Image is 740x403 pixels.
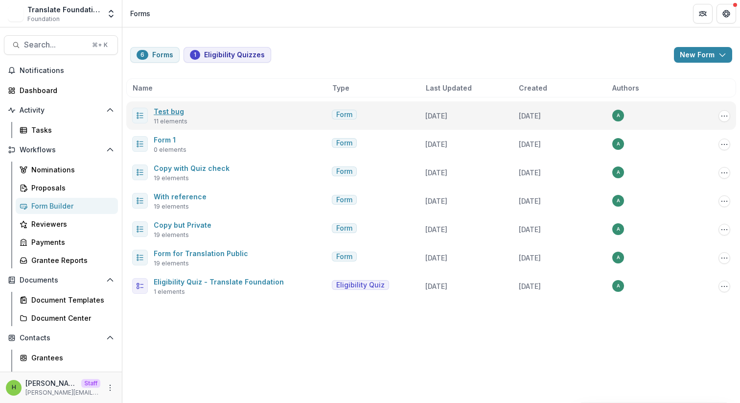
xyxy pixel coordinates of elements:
span: 19 elements [154,231,189,239]
div: Forms [130,8,150,19]
a: With reference [154,192,207,201]
a: Proposals [16,180,118,196]
span: Search... [24,40,86,49]
button: Options [718,252,730,264]
span: Type [332,83,349,93]
button: Open entity switcher [104,4,118,24]
button: Options [718,281,730,292]
div: anveet@trytemelio.com [617,198,620,203]
div: Dashboard [20,85,110,95]
button: Notifications [4,63,118,78]
span: [DATE] [425,140,447,148]
a: Nominations [16,162,118,178]
div: Himanshu [12,384,16,391]
a: Document Center [16,310,118,326]
span: Form [336,253,352,261]
span: [DATE] [519,225,541,234]
a: Payments [16,234,118,250]
span: [DATE] [519,168,541,177]
div: Grantee Reports [31,255,110,265]
span: Foundation [27,15,60,24]
span: Eligibility Quiz [336,281,385,289]
span: [DATE] [425,112,447,120]
div: Reviewers [31,219,110,229]
button: Options [718,195,730,207]
span: 11 elements [154,117,187,126]
span: [DATE] [425,282,447,290]
span: [DATE] [425,225,447,234]
span: Contacts [20,334,102,342]
a: Form Builder [16,198,118,214]
div: Nominations [31,165,110,175]
span: Form [336,111,352,119]
span: 1 [194,51,196,58]
span: 1 elements [154,287,185,296]
span: [DATE] [425,254,447,262]
div: anveet@trytemelio.com [617,227,620,232]
span: Last Updated [426,83,472,93]
a: Reviewers [16,216,118,232]
span: Form [336,167,352,176]
span: 6 [140,51,144,58]
button: Options [718,167,730,179]
span: Form [336,224,352,233]
a: Test bug [154,107,184,116]
span: Documents [20,276,102,284]
img: Translate Foundation Checks [8,6,23,22]
span: [DATE] [519,197,541,205]
button: Search... [4,35,118,55]
button: Options [718,110,730,122]
span: Name [133,83,153,93]
div: Document Center [31,313,110,323]
button: Open Workflows [4,142,118,158]
a: Tasks [16,122,118,138]
div: ⌘ + K [90,40,110,50]
span: 19 elements [154,202,189,211]
button: New Form [674,47,732,63]
button: Options [718,139,730,150]
button: More [104,382,116,394]
span: Notifications [20,67,114,75]
span: [DATE] [519,140,541,148]
span: [DATE] [519,254,541,262]
p: [PERSON_NAME] [25,378,77,388]
div: Form Builder [31,201,110,211]
div: Constituents [31,371,110,381]
span: 19 elements [154,174,189,183]
span: Form [336,196,352,204]
span: Workflows [20,146,102,154]
div: Payments [31,237,110,247]
button: Open Documents [4,272,118,288]
button: Forms [130,47,180,63]
button: Partners [693,4,713,24]
button: Open Activity [4,102,118,118]
a: Constituents [16,368,118,384]
div: anveet@trytemelio.com [617,113,620,118]
button: Options [718,224,730,236]
span: Created [519,83,547,93]
div: Document Templates [31,295,110,305]
a: Document Templates [16,292,118,308]
span: Form [336,139,352,147]
a: Dashboard [4,82,118,98]
button: Get Help [717,4,736,24]
span: Activity [20,106,102,115]
div: anveet@trytemelio.com [617,255,620,260]
nav: breadcrumb [126,6,154,21]
div: Grantees [31,353,110,363]
button: Eligibility Quizzes [184,47,271,63]
a: Eligibility Quiz - Translate Foundation [154,278,284,286]
div: Translate Foundation Checks [27,4,100,15]
button: Open Contacts [4,330,118,346]
a: Copy but Private [154,221,211,229]
span: 19 elements [154,259,189,268]
div: anveet@trytemelio.com [617,170,620,175]
div: anveet@trytemelio.com [617,284,620,288]
span: Authors [612,83,639,93]
a: Copy with Quiz check [154,164,230,172]
div: Tasks [31,125,110,135]
div: Proposals [31,183,110,193]
div: anveet@trytemelio.com [617,142,620,146]
p: Staff [81,379,100,388]
span: 0 elements [154,145,186,154]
